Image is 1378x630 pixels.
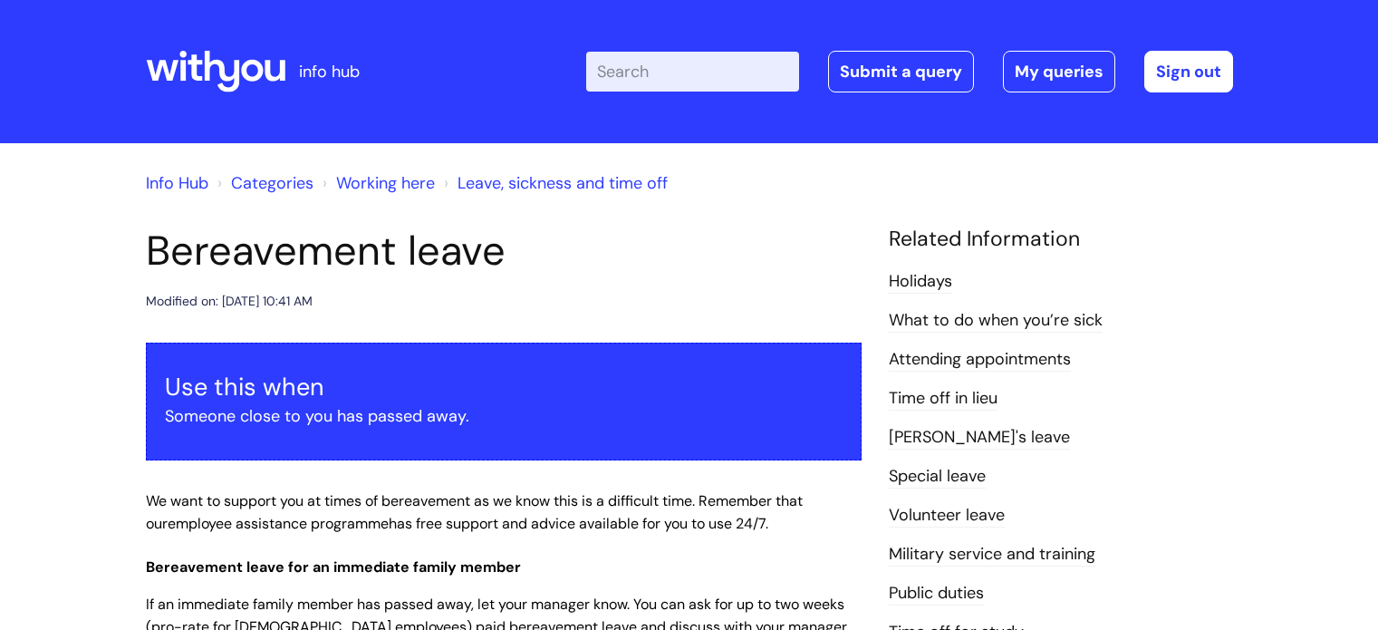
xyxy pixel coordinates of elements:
a: [PERSON_NAME]'s leave [889,426,1070,450]
a: What to do when you’re sick [889,309,1103,333]
h3: Use this when [165,373,843,402]
span: We want to support you at times of bereavement as we know this is a difficult time. Remember that... [146,491,803,533]
li: Solution home [213,169,313,198]
a: My queries [1003,51,1115,92]
input: Search [586,52,799,92]
span: has free support and advice available for you to use 24/7. [389,514,768,533]
a: Special leave [889,465,986,489]
li: Leave, sickness and time off [439,169,668,198]
a: Military service and training [889,543,1095,567]
p: info hub [299,57,360,86]
a: employee assistance programme [168,514,389,533]
a: Leave, sickness and time off [458,172,668,194]
h4: Related Information [889,227,1233,252]
a: Time off in lieu [889,387,997,411]
p: Someone close to you has passed away. [165,402,843,431]
a: Info Hub [146,172,208,194]
a: Working here [336,172,435,194]
a: Holidays [889,270,952,294]
a: Categories [231,172,313,194]
h1: Bereavement leave [146,227,862,276]
span: Bereavement leave for an immediate family member [146,557,521,577]
a: Sign out [1144,51,1233,92]
div: Modified on: [DATE] 10:41 AM [146,290,313,313]
li: Working here [318,169,435,198]
a: Attending appointments [889,348,1071,372]
a: Public duties [889,582,984,606]
div: | - [586,51,1233,92]
a: Submit a query [828,51,974,92]
a: Volunteer leave [889,504,1005,528]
